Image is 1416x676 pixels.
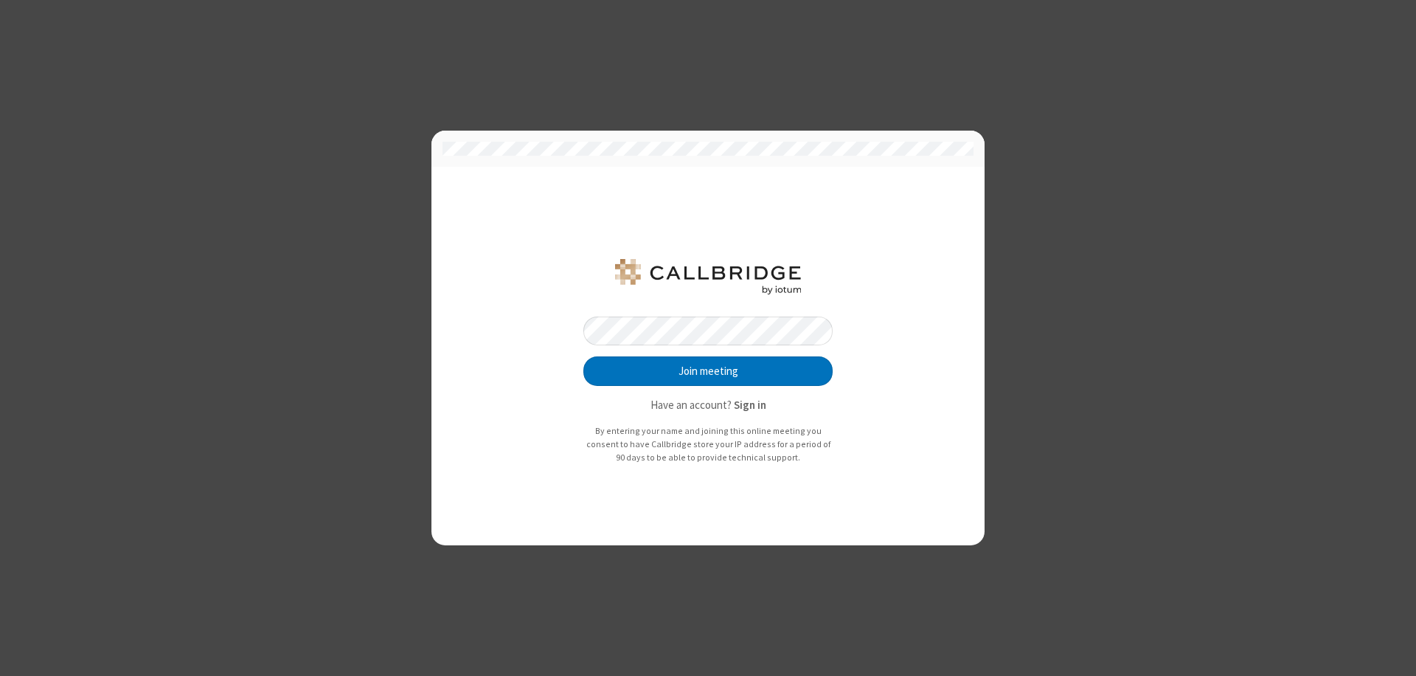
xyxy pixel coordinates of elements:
button: Sign in [734,397,766,414]
p: Have an account? [583,397,833,414]
button: Join meeting [583,356,833,386]
img: QA Selenium DO NOT DELETE OR CHANGE [612,259,804,294]
strong: Sign in [734,398,766,412]
p: By entering your name and joining this online meeting you consent to have Callbridge store your I... [583,424,833,463]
